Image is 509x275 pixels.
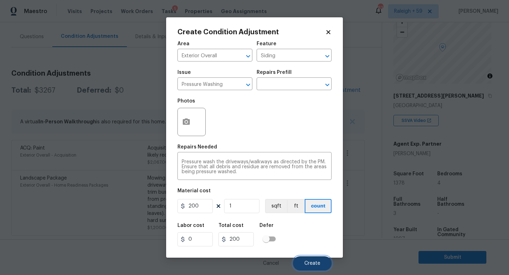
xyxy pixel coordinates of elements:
[177,188,211,193] h5: Material cost
[177,41,189,46] h5: Area
[177,70,191,75] h5: Issue
[252,256,290,270] button: Cancel
[265,199,287,213] button: sqft
[243,80,253,90] button: Open
[287,199,305,213] button: ft
[177,223,204,228] h5: Labor cost
[322,80,332,90] button: Open
[177,99,195,104] h5: Photos
[259,223,274,228] h5: Defer
[218,223,244,228] h5: Total cost
[177,29,325,36] h2: Create Condition Adjustment
[182,159,327,174] textarea: Pressure wash the driveways/walkways as directed by the PM. Ensure that all debris and residue ar...
[304,261,320,266] span: Create
[305,199,332,213] button: count
[177,145,217,150] h5: Repairs Needed
[243,51,253,61] button: Open
[257,70,292,75] h5: Repairs Prefill
[257,41,276,46] h5: Feature
[293,256,332,270] button: Create
[263,261,279,266] span: Cancel
[322,51,332,61] button: Open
